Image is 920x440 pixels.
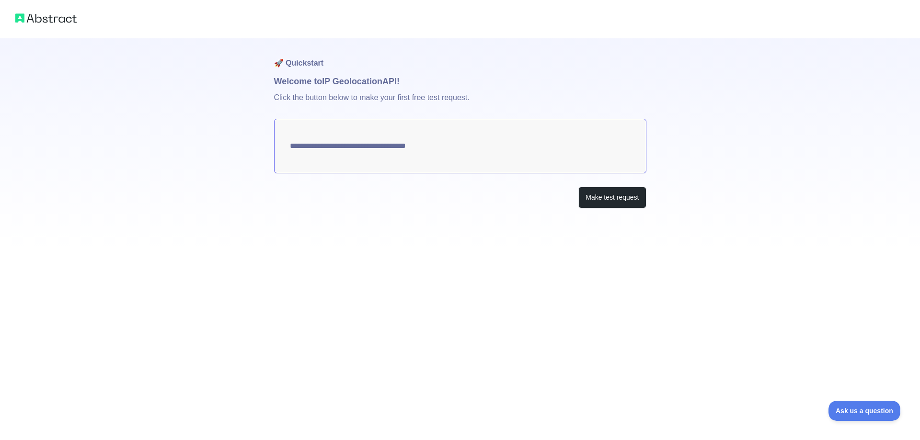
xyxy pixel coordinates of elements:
button: Make test request [578,187,646,208]
h1: 🚀 Quickstart [274,38,646,75]
p: Click the button below to make your first free test request. [274,88,646,119]
iframe: Toggle Customer Support [828,401,901,421]
img: Abstract logo [15,11,77,25]
h1: Welcome to IP Geolocation API! [274,75,646,88]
